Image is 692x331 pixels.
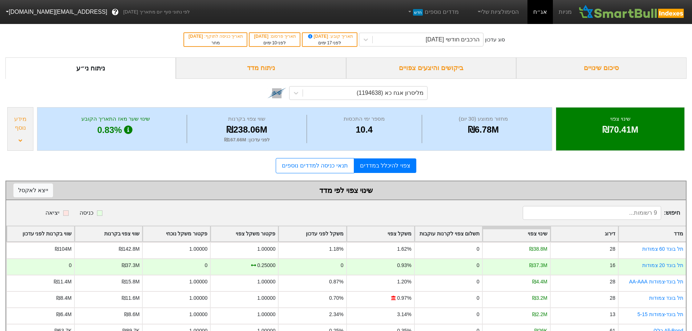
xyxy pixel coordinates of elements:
[424,115,543,123] div: מחזור ממוצע (30 יום)
[354,158,416,173] a: צפוי להיכלל במדדים
[189,34,204,39] span: [DATE]
[46,123,185,137] div: 0.83%
[578,5,686,19] img: SmartBull
[329,245,343,253] div: 1.18%
[189,123,304,136] div: ₪238.06M
[307,34,329,39] span: [DATE]
[551,226,618,241] div: Toggle SortBy
[113,7,117,17] span: ?
[329,311,343,318] div: 2.34%
[523,206,680,220] span: חיפוש :
[306,33,353,40] div: תאריך קובע :
[56,294,72,302] div: ₪8.4M
[253,40,296,46] div: לפני ימים
[55,245,72,253] div: ₪104M
[189,245,207,253] div: 1.00000
[341,262,344,269] div: 0
[122,278,140,286] div: ₪15.8M
[397,294,411,302] div: 0.97%
[397,245,411,253] div: 1.62%
[211,40,220,45] span: מחר
[346,57,517,79] div: ביקושים והיצעים צפויים
[610,294,615,302] div: 28
[532,294,547,302] div: ₪3.2M
[306,40,353,46] div: לפני ימים
[257,278,275,286] div: 1.00000
[347,226,414,241] div: Toggle SortBy
[119,245,139,253] div: ₪142.8M
[610,311,615,318] div: 13
[69,262,72,269] div: 0
[565,123,675,136] div: ₪70.41M
[279,226,346,241] div: Toggle SortBy
[257,311,275,318] div: 1.00000
[254,34,270,39] span: [DATE]
[46,115,185,123] div: שינוי שער מאז התאריך הקובע
[189,136,304,144] div: לפני עדכון : ₪167.66M
[619,226,686,241] div: Toggle SortBy
[9,115,31,132] div: מידע נוסף
[357,89,424,97] div: מליסרון אגח כא (1194638)
[610,262,615,269] div: 16
[257,262,275,269] div: 0.25000
[123,8,190,16] span: לפי נתוני סוף יום מתאריך [DATE]
[397,262,411,269] div: 0.93%
[415,226,482,241] div: Toggle SortBy
[477,311,479,318] div: 0
[485,36,505,44] div: סוג עדכון
[565,115,675,123] div: שינוי צפוי
[477,245,479,253] div: 0
[45,209,60,217] div: יציאה
[516,57,687,79] div: סיכום שינויים
[523,206,661,220] input: 9 רשומות...
[309,123,420,136] div: 10.4
[276,158,354,173] a: תנאי כניסה למדדים נוספים
[649,295,683,301] a: תל בונד צמודות
[329,294,343,302] div: 0.70%
[189,278,207,286] div: 1.00000
[80,209,93,217] div: כניסה
[189,311,207,318] div: 1.00000
[329,278,343,286] div: 0.87%
[483,226,550,241] div: Toggle SortBy
[257,245,275,253] div: 1.00000
[477,294,479,302] div: 0
[629,279,683,284] a: תל בונד-צמודות AA-AAA
[397,278,411,286] div: 1.20%
[477,278,479,286] div: 0
[267,84,286,102] img: tase link
[253,33,296,40] div: תאריך פרסום :
[13,183,53,197] button: ייצא לאקסל
[122,262,140,269] div: ₪37.3M
[404,5,462,19] a: מדדים נוספיםחדש
[642,246,683,252] a: תל בונד 60 צמודות
[610,278,615,286] div: 28
[75,226,142,241] div: Toggle SortBy
[7,226,74,241] div: Toggle SortBy
[426,35,479,44] div: הרכבים חודשי [DATE]
[529,262,547,269] div: ₪37.3M
[122,294,140,302] div: ₪11.6M
[642,262,683,268] a: תל בונד 20 צמודות
[397,311,411,318] div: 3.14%
[13,185,679,196] div: שינוי צפוי לפי מדד
[189,115,304,123] div: שווי צפוי בקרנות
[532,278,547,286] div: ₪4.4M
[473,5,522,19] a: הסימולציות שלי
[211,226,278,241] div: Toggle SortBy
[272,40,277,45] span: 10
[638,311,683,317] a: תל בונד-צמודות 5-15
[176,57,346,79] div: ניתוח מדד
[143,226,210,241] div: Toggle SortBy
[309,115,420,123] div: מספר ימי התכסות
[5,57,176,79] div: ניתוח ני״ע
[54,278,72,286] div: ₪11.4M
[189,294,207,302] div: 1.00000
[205,262,208,269] div: 0
[124,311,139,318] div: ₪8.6M
[327,40,332,45] span: 17
[477,262,479,269] div: 0
[529,245,547,253] div: ₪38.8M
[532,311,547,318] div: ₪2.2M
[257,294,275,302] div: 1.00000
